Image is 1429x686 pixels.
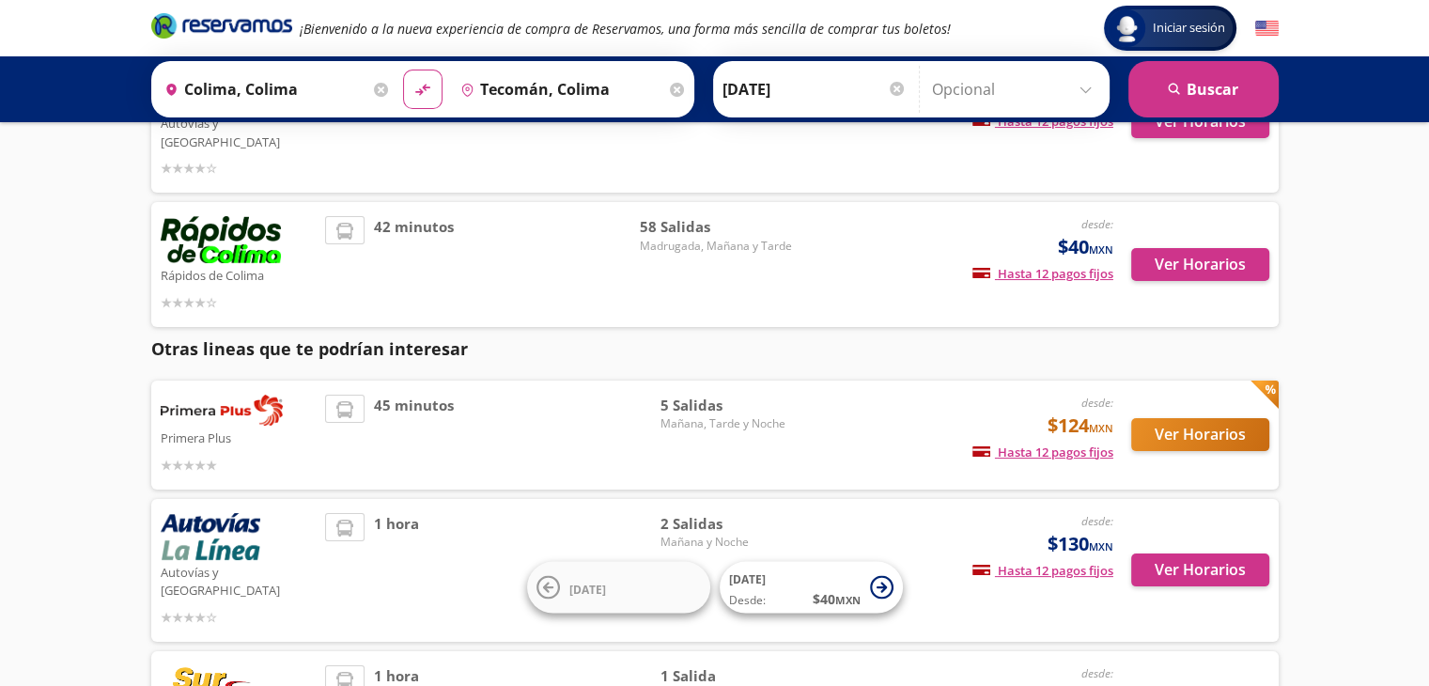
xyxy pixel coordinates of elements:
[161,395,283,427] img: Primera Plus
[729,571,766,587] span: [DATE]
[972,444,1113,460] span: Hasta 12 pagos fijos
[453,66,665,113] input: Buscar Destino
[300,20,951,38] em: ¡Bienvenido a la nueva experiencia de compra de Reservamos, una forma más sencilla de comprar tus...
[161,111,317,151] p: Autovías y [GEOGRAPHIC_DATA]
[374,513,419,628] span: 1 hora
[932,66,1100,113] input: Opcional
[1131,248,1269,281] button: Ver Horarios
[1089,539,1113,553] small: MXN
[660,513,792,535] span: 2 Salidas
[1089,421,1113,435] small: MXN
[374,395,454,476] span: 45 minutos
[1058,233,1113,261] span: $40
[813,589,861,609] span: $ 40
[1048,412,1113,440] span: $124
[151,336,1279,362] p: Otras lineas que te podrían interesar
[1081,665,1113,681] em: desde:
[722,66,907,113] input: Elegir Fecha
[1255,17,1279,40] button: English
[151,11,292,39] i: Brand Logo
[161,426,317,448] p: Primera Plus
[835,593,861,607] small: MXN
[640,216,792,238] span: 58 Salidas
[1081,395,1113,411] em: desde:
[569,581,606,597] span: [DATE]
[972,562,1113,579] span: Hasta 12 pagos fijos
[1128,61,1279,117] button: Buscar
[972,265,1113,282] span: Hasta 12 pagos fijos
[151,11,292,45] a: Brand Logo
[660,415,792,432] span: Mañana, Tarde y Noche
[1081,216,1113,232] em: desde:
[161,263,317,286] p: Rápidos de Colima
[527,562,710,614] button: [DATE]
[161,216,282,263] img: Rápidos de Colima
[1048,530,1113,558] span: $130
[374,216,454,313] span: 42 minutos
[640,238,792,255] span: Madrugada, Mañana y Tarde
[660,534,792,551] span: Mañana y Noche
[1089,242,1113,257] small: MXN
[1081,513,1113,529] em: desde:
[1131,418,1269,451] button: Ver Horarios
[157,66,369,113] input: Buscar Origen
[1131,553,1269,586] button: Ver Horarios
[161,513,260,560] img: Autovías y La Línea
[1145,19,1233,38] span: Iniciar sesión
[161,560,317,600] p: Autovías y [GEOGRAPHIC_DATA]
[660,395,792,416] span: 5 Salidas
[720,562,903,614] button: [DATE]Desde:$40MXN
[729,592,766,609] span: Desde:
